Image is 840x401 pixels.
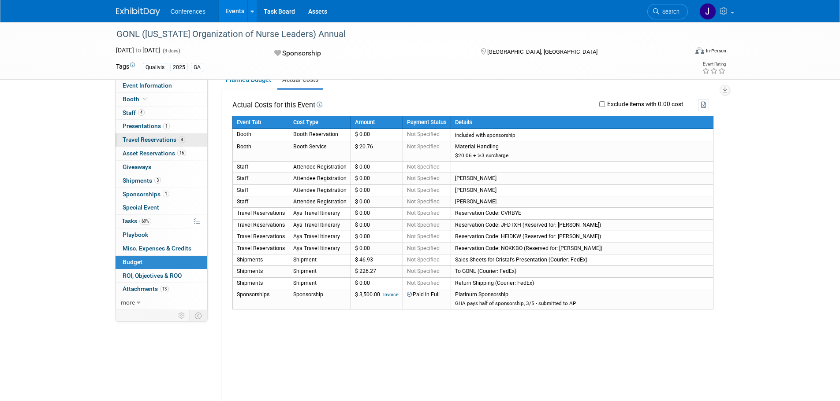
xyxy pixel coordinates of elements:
[121,299,135,306] span: more
[407,268,440,274] span: Not Specified
[699,3,716,20] img: Jenny Clavero
[455,152,709,159] div: $20.06 + %3 surcharge
[351,162,403,173] td: $ 0.00
[351,173,403,184] td: $ 0.00
[407,187,440,193] span: Not Specified
[407,210,440,216] span: Not Specified
[123,258,142,265] span: Budget
[289,141,351,162] td: Booth Service
[407,280,440,286] span: Not Specified
[351,277,403,289] td: $ 0.00
[289,277,351,289] td: Shipment
[451,208,713,219] td: Reservation Code: CVRBYE
[232,219,289,231] td: Travel Reservations
[407,175,440,181] span: Not Specified
[116,62,135,72] td: Tags
[407,233,440,239] span: Not Specified
[232,184,289,196] td: Staff
[123,96,149,103] span: Booth
[179,136,185,143] span: 4
[232,243,289,254] td: Travel Reservations
[351,289,403,309] td: $ 3,500.00
[116,47,161,54] span: [DATE] [DATE]
[116,107,207,120] a: Staff4
[123,122,170,129] span: Presentations
[407,245,440,251] span: Not Specified
[123,82,172,89] span: Event Information
[116,147,207,160] a: Asset Reservations16
[116,228,207,242] a: Playbook
[451,219,713,231] td: Reservation Code: JFDTXH (Reserved for: [PERSON_NAME])
[189,310,207,321] td: Toggle Event Tabs
[232,277,289,289] td: Shipments
[451,266,713,277] td: To GONL (Courier: FedEx)
[123,204,159,211] span: Special Event
[177,150,186,156] span: 16
[383,292,399,298] a: Invoice
[134,47,142,54] span: to
[116,174,207,188] a: Shipments3
[277,72,323,88] a: Actual Costs
[116,79,207,92] a: Event Information
[351,231,403,243] td: $ 0.00
[403,289,451,309] td: Paid in Full
[351,129,403,141] td: $ 0.00
[695,47,704,54] img: Format-Inperson.png
[116,133,207,147] a: Travel Reservations4
[455,132,709,139] div: included with sponsorship
[232,208,289,219] td: Travel Reservations
[407,164,440,170] span: Not Specified
[659,8,679,15] span: Search
[451,254,713,265] td: Sales Sheets for Cristal's Presentation (Courier: FedEx)
[351,208,403,219] td: $ 0.00
[351,219,403,231] td: $ 0.00
[232,141,289,162] td: Booth
[174,310,190,321] td: Personalize Event Tab Strip
[139,218,151,224] span: 69%
[116,256,207,269] a: Budget
[123,136,185,143] span: Travel Reservations
[487,48,597,55] span: [GEOGRAPHIC_DATA], [GEOGRAPHIC_DATA]
[702,62,726,66] div: Event Rating
[451,184,713,196] td: [PERSON_NAME]
[232,266,289,277] td: Shipments
[232,254,289,265] td: Shipments
[116,283,207,296] a: Attachments13
[116,93,207,106] a: Booth
[289,243,351,254] td: Aya Travel Itinerary
[116,201,207,214] a: Special Event
[403,116,451,129] th: Payment Status
[451,196,713,208] td: [PERSON_NAME]
[171,8,205,15] span: Conferences
[451,243,713,254] td: Reservation Code: NOKKBO (Reserved for: [PERSON_NAME])
[289,219,351,231] td: Aya Travel Itinerary
[232,289,289,309] td: Sponsorships
[170,63,188,72] div: 2025
[116,7,160,16] img: ExhibitDay
[123,109,145,116] span: Staff
[221,72,276,88] a: Planned Budget
[289,289,351,309] td: Sponsorship
[116,120,207,133] a: Presentations1
[289,208,351,219] td: Aya Travel Itinerary
[154,177,161,184] span: 3
[123,245,191,252] span: Misc. Expenses & Credits
[455,300,709,307] div: GHA pays half of sponsorship, 3/5 - submitted to AP
[289,231,351,243] td: Aya Travel Itinerary
[160,286,169,292] span: 13
[451,141,713,162] td: Material Handling
[163,123,170,129] span: 1
[116,269,207,283] a: ROI, Objectives & ROO
[123,163,151,170] span: Giveaways
[407,222,440,228] span: Not Specified
[605,101,683,107] label: Exclude items with 0.00 cost
[162,48,180,54] span: (3 days)
[116,188,207,201] a: Sponsorships1
[407,199,440,205] span: Not Specified
[232,129,289,141] td: Booth
[289,116,351,129] th: Cost Type
[232,196,289,208] td: Staff
[143,63,167,72] div: Qualivis
[451,116,713,129] th: Details
[351,243,403,254] td: $ 0.00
